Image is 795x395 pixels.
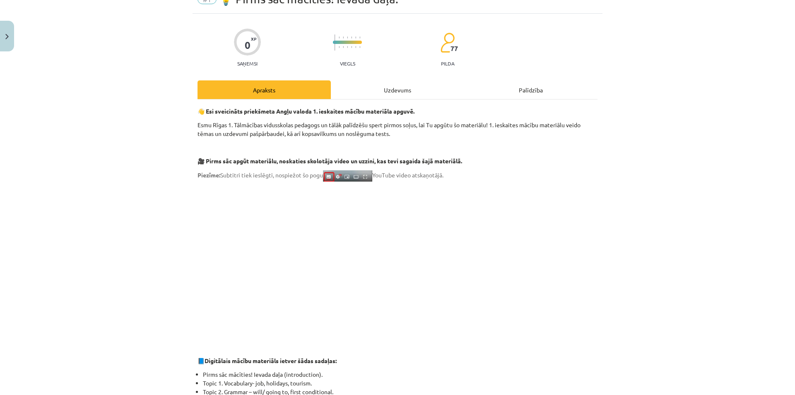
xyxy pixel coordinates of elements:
[359,36,360,39] img: icon-short-line-57e1e144782c952c97e751825c79c345078a6d821885a25fce030b3d8c18986b.svg
[198,171,443,179] span: Subtitri tiek ieslēgti, nospiežot šo pogu YouTube video atskaņotājā.
[440,32,455,53] img: students-c634bb4e5e11cddfef0936a35e636f08e4e9abd3cc4e673bd6f9a4125e45ecb1.svg
[347,46,348,48] img: icon-short-line-57e1e144782c952c97e751825c79c345078a6d821885a25fce030b3d8c18986b.svg
[355,46,356,48] img: icon-short-line-57e1e144782c952c97e751825c79c345078a6d821885a25fce030b3d8c18986b.svg
[359,46,360,48] img: icon-short-line-57e1e144782c952c97e751825c79c345078a6d821885a25fce030b3d8c18986b.svg
[198,157,462,165] strong: 🎥 Pirms sāc apgūt materiālu, noskaties skolotāja video un uzzini, kas tevi sagaida šajā materiālā.
[464,80,597,99] div: Palīdzība
[251,36,256,41] span: XP
[198,107,414,115] strong: 👋 Esi sveicināts priekšmeta Angļu valoda 1. ieskaites mācību materiāla apguvē.
[343,46,344,48] img: icon-short-line-57e1e144782c952c97e751825c79c345078a6d821885a25fce030b3d8c18986b.svg
[198,171,220,179] strong: Piezīme:
[355,36,356,39] img: icon-short-line-57e1e144782c952c97e751825c79c345078a6d821885a25fce030b3d8c18986b.svg
[343,36,344,39] img: icon-short-line-57e1e144782c952c97e751825c79c345078a6d821885a25fce030b3d8c18986b.svg
[234,61,261,66] p: Saņemsi
[205,357,337,364] strong: Digitālais mācību materiāls ietver šādas sadaļas:
[245,39,251,51] div: 0
[351,46,352,48] img: icon-short-line-57e1e144782c952c97e751825c79c345078a6d821885a25fce030b3d8c18986b.svg
[198,356,597,365] p: 📘
[331,80,464,99] div: Uzdevums
[347,36,348,39] img: icon-short-line-57e1e144782c952c97e751825c79c345078a6d821885a25fce030b3d8c18986b.svg
[198,121,597,138] p: Esmu Rīgas 1. Tālmācības vidusskolas pedagogs un tālāk palīdzēšu spert pirmos soļus, lai Tu apgūt...
[450,45,458,52] span: 77
[441,61,454,66] p: pilda
[203,370,597,379] li: Pirms sāc mācīties! Ievada daļa (introduction).
[5,34,9,39] img: icon-close-lesson-0947bae3869378f0d4975bcd49f059093ad1ed9edebbc8119c70593378902aed.svg
[340,61,355,66] p: Viegls
[203,379,597,388] li: Topic 1. Vocabulary- job, holidays, tourism.
[198,80,331,99] div: Apraksts
[351,36,352,39] img: icon-short-line-57e1e144782c952c97e751825c79c345078a6d821885a25fce030b3d8c18986b.svg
